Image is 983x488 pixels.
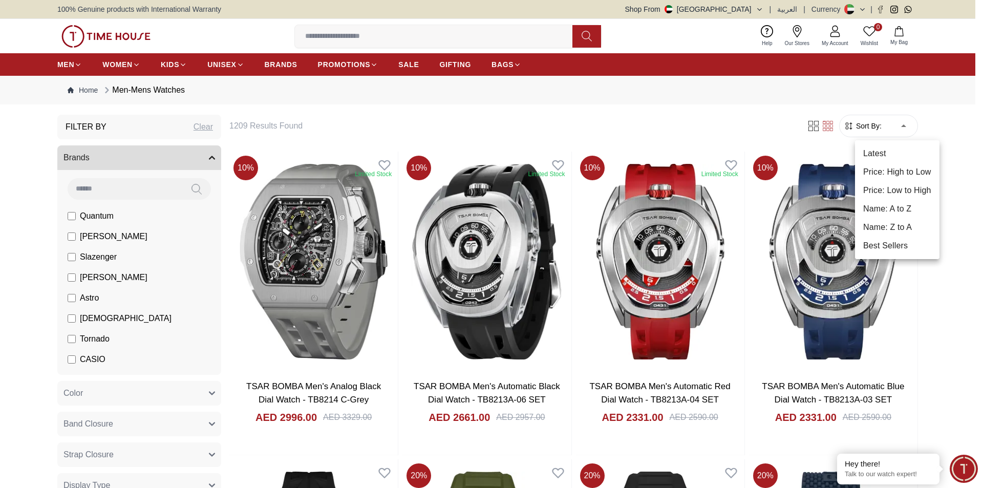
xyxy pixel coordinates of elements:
[950,455,978,483] div: Chat Widget
[845,470,932,479] p: Talk to our watch expert!
[855,163,939,181] li: Price: High to Low
[855,144,939,163] li: Latest
[855,218,939,237] li: Name: Z to A
[855,200,939,218] li: Name: A to Z
[855,181,939,200] li: Price: Low to High
[845,459,932,469] div: Hey there!
[855,237,939,255] li: Best Sellers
